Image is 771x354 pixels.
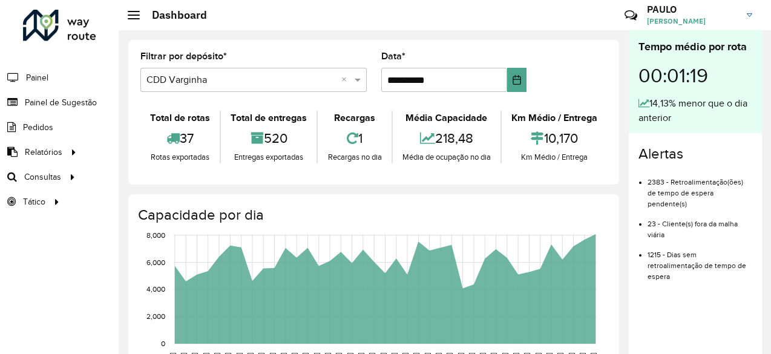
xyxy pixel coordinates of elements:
div: Média Capacidade [396,111,497,125]
h4: Alertas [638,145,752,163]
li: 1215 - Dias sem retroalimentação de tempo de espera [648,240,752,282]
button: Choose Date [507,68,527,92]
label: Data [381,49,405,64]
div: Km Médio / Entrega [505,151,604,163]
span: Painel de Sugestão [25,96,97,109]
div: Entregas exportadas [224,151,313,163]
span: Tático [23,195,45,208]
li: 2383 - Retroalimentação(ões) de tempo de espera pendente(s) [648,168,752,209]
text: 6,000 [146,258,165,266]
text: 8,000 [146,231,165,239]
div: 1 [321,125,388,151]
div: Recargas no dia [321,151,388,163]
div: 37 [143,125,217,151]
div: Recargas [321,111,388,125]
div: Km Médio / Entrega [505,111,604,125]
div: 10,170 [505,125,604,151]
div: 14,13% menor que o dia anterior [638,96,752,125]
text: 0 [161,339,165,347]
span: [PERSON_NAME] [647,16,738,27]
h2: Dashboard [140,8,207,22]
a: Contato Rápido [618,2,644,28]
span: Relatórios [25,146,62,159]
span: Painel [26,71,48,84]
div: 218,48 [396,125,497,151]
div: Total de rotas [143,111,217,125]
label: Filtrar por depósito [140,49,227,64]
h4: Capacidade por dia [138,206,607,224]
text: 2,000 [146,312,165,320]
div: Total de entregas [224,111,313,125]
div: Tempo médio por rota [638,39,752,55]
div: 520 [224,125,313,151]
span: Consultas [24,171,61,183]
div: 00:01:19 [638,55,752,96]
li: 23 - Cliente(s) fora da malha viária [648,209,752,240]
div: Rotas exportadas [143,151,217,163]
h3: PAULO [647,4,738,15]
span: Clear all [341,73,352,87]
span: Pedidos [23,121,53,134]
div: Média de ocupação no dia [396,151,497,163]
text: 4,000 [146,286,165,293]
